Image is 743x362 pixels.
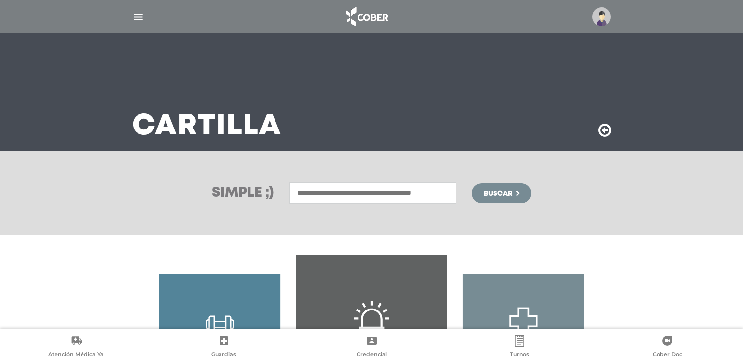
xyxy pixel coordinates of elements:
button: Buscar [472,183,531,203]
h3: Simple ;) [212,186,274,200]
span: Credencial [357,351,387,360]
span: Guardias [211,351,236,360]
span: Turnos [510,351,529,360]
a: Atención Médica Ya [2,335,150,360]
a: Credencial [298,335,445,360]
h3: Cartilla [132,114,281,139]
span: Cober Doc [653,351,682,360]
span: Atención Médica Ya [48,351,104,360]
a: Guardias [150,335,298,360]
a: Cober Doc [593,335,741,360]
span: Buscar [484,190,512,197]
a: Turnos [445,335,593,360]
img: Cober_menu-lines-white.svg [132,11,144,23]
img: profile-placeholder.svg [592,7,611,26]
img: logo_cober_home-white.png [341,5,392,28]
